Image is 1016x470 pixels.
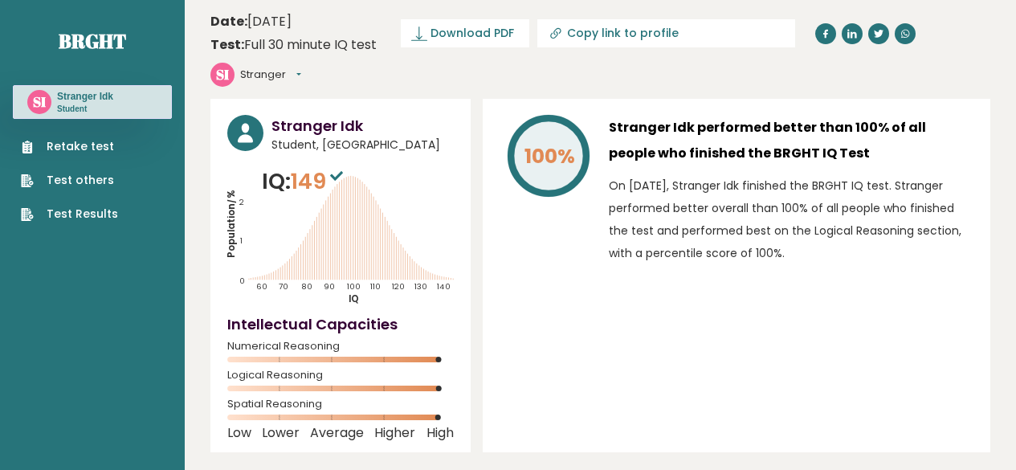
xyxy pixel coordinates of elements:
[349,292,359,305] tspan: IQ
[426,430,454,436] span: High
[21,206,118,223] a: Test Results
[262,166,347,198] p: IQ:
[271,137,454,153] span: Student, [GEOGRAPHIC_DATA]
[239,276,245,286] tspan: 0
[227,313,454,335] h4: Intellectual Capacities
[33,92,46,111] text: SI
[239,197,244,207] tspan: 2
[324,281,335,292] tspan: 90
[227,372,454,378] span: Logical Reasoning
[57,90,113,103] h3: Stranger Idk
[57,104,113,115] p: Student
[271,115,454,137] h3: Stranger Idk
[430,25,514,42] span: Download PDF
[216,65,229,84] text: SI
[374,430,415,436] span: Higher
[210,35,244,54] b: Test:
[21,172,118,189] a: Test others
[401,19,529,47] a: Download PDF
[240,67,301,83] button: Stranger
[414,281,427,292] tspan: 130
[609,115,973,166] h3: Stranger Idk performed better than 100% of all people who finished the BRGHT IQ Test
[524,142,575,170] tspan: 100%
[370,281,381,292] tspan: 110
[437,281,450,292] tspan: 140
[346,281,360,292] tspan: 100
[291,166,347,196] span: 149
[609,174,973,264] p: On [DATE], Stranger Idk finished the BRGHT IQ test. Stranger performed better overall than 100% o...
[240,235,243,246] tspan: 1
[210,12,247,31] b: Date:
[310,430,364,436] span: Average
[256,281,267,292] tspan: 60
[227,401,454,407] span: Spatial Reasoning
[21,138,118,155] a: Retake test
[210,12,292,31] time: [DATE]
[227,343,454,349] span: Numerical Reasoning
[227,430,251,436] span: Low
[225,190,238,258] tspan: Population/%
[279,281,288,292] tspan: 70
[210,35,377,55] div: Full 30 minute IQ test
[262,430,300,436] span: Lower
[59,28,126,54] a: Brght
[392,281,405,292] tspan: 120
[301,281,312,292] tspan: 80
